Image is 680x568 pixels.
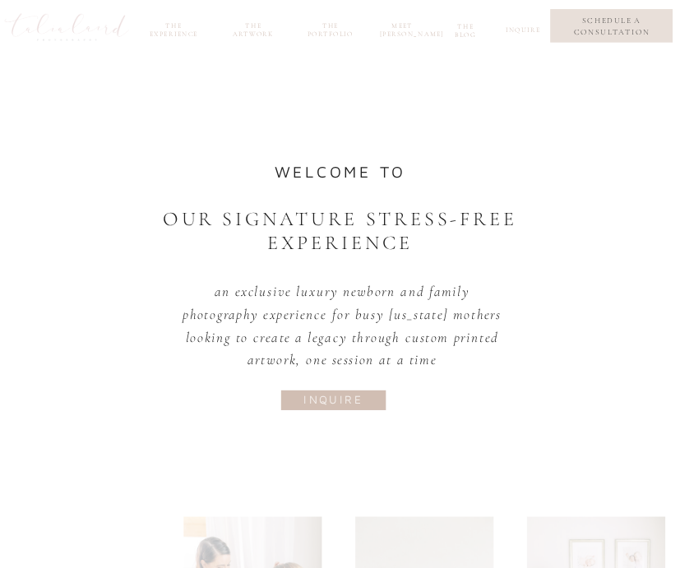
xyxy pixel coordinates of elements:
[303,22,358,35] a: the portfolio
[447,23,483,36] a: the blog
[226,22,280,35] a: the Artwork
[559,14,664,38] a: schedule a consultation
[245,158,435,177] h3: WELCOME TO
[288,390,379,407] a: inquire
[176,280,509,354] p: An exclusive LUXURY NEWBORN AND FAMILY PHOTOGRAPHY EXPERIENCE FOR BUSY [US_STATE] MOTHERS LOOKING...
[163,207,517,242] h2: OUR SIGNATURE stress-free EXPERIENCE
[380,22,425,35] a: meet [PERSON_NAME]
[506,26,538,39] a: inquire
[143,22,204,35] a: the experience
